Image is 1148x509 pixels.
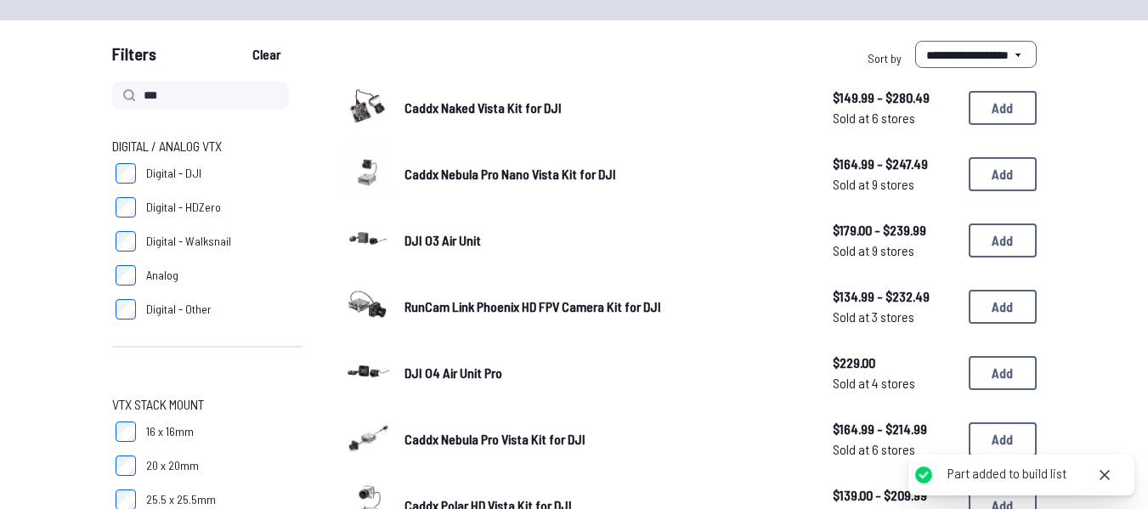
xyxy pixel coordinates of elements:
[343,82,391,129] img: image
[146,491,216,508] span: 25.5 x 25.5mm
[146,199,221,216] span: Digital - HDZero
[404,232,481,248] span: DJI O3 Air Unit
[969,223,1037,257] button: Add
[833,154,955,174] span: $164.99 - $247.49
[833,174,955,195] span: Sold at 9 stores
[833,485,955,506] span: $139.00 - $209.99
[969,91,1037,125] button: Add
[112,41,156,75] span: Filters
[146,457,199,474] span: 20 x 20mm
[868,51,902,65] span: Sort by
[146,267,178,284] span: Analog
[112,394,204,415] span: VTX Stack Mount
[404,429,806,450] a: Caddx Nebula Pro Vista Kit for DJI
[833,286,955,307] span: $134.99 - $232.49
[969,356,1037,390] button: Add
[343,214,391,262] img: image
[833,439,955,460] span: Sold at 6 stores
[343,347,391,399] a: image
[915,41,1037,68] select: Sort by
[833,88,955,108] span: $149.99 - $280.49
[116,265,136,286] input: Analog
[969,422,1037,456] button: Add
[146,301,212,318] span: Digital - Other
[116,163,136,184] input: Digital - DJI
[404,298,661,314] span: RunCam Link Phoenix HD FPV Camera Kit for DJI
[343,347,391,394] img: image
[833,373,955,393] span: Sold at 4 stores
[404,164,806,184] a: Caddx Nebula Pro Nano Vista Kit for DJI
[146,233,231,250] span: Digital - Walksnail
[833,108,955,128] span: Sold at 6 stores
[343,413,391,461] img: image
[343,148,391,195] img: image
[343,280,391,333] a: image
[969,290,1037,324] button: Add
[116,455,136,476] input: 20 x 20mm
[404,98,806,118] a: Caddx Naked Vista Kit for DJI
[833,240,955,261] span: Sold at 9 stores
[833,353,955,373] span: $229.00
[833,419,955,439] span: $164.99 - $214.99
[404,297,806,317] a: RunCam Link Phoenix HD FPV Camera Kit for DJI
[833,307,955,327] span: Sold at 3 stores
[404,363,806,383] a: DJI O4 Air Unit Pro
[404,99,562,116] span: Caddx Naked Vista Kit for DJI
[947,465,1066,483] div: Part added to build list
[238,41,295,68] button: Clear
[343,214,391,267] a: image
[969,157,1037,191] button: Add
[116,231,136,252] input: Digital - Walksnail
[343,413,391,466] a: image
[146,423,194,440] span: 16 x 16mm
[404,230,806,251] a: DJI O3 Air Unit
[404,365,502,381] span: DJI O4 Air Unit Pro
[116,299,136,320] input: Digital - Other
[343,148,391,201] a: image
[116,421,136,442] input: 16 x 16mm
[343,280,391,328] img: image
[404,166,616,182] span: Caddx Nebula Pro Nano Vista Kit for DJI
[112,136,222,156] span: Digital / Analog VTX
[146,165,201,182] span: Digital - DJI
[343,82,391,134] a: image
[833,220,955,240] span: $179.00 - $239.99
[404,431,585,447] span: Caddx Nebula Pro Vista Kit for DJI
[116,197,136,218] input: Digital - HDZero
